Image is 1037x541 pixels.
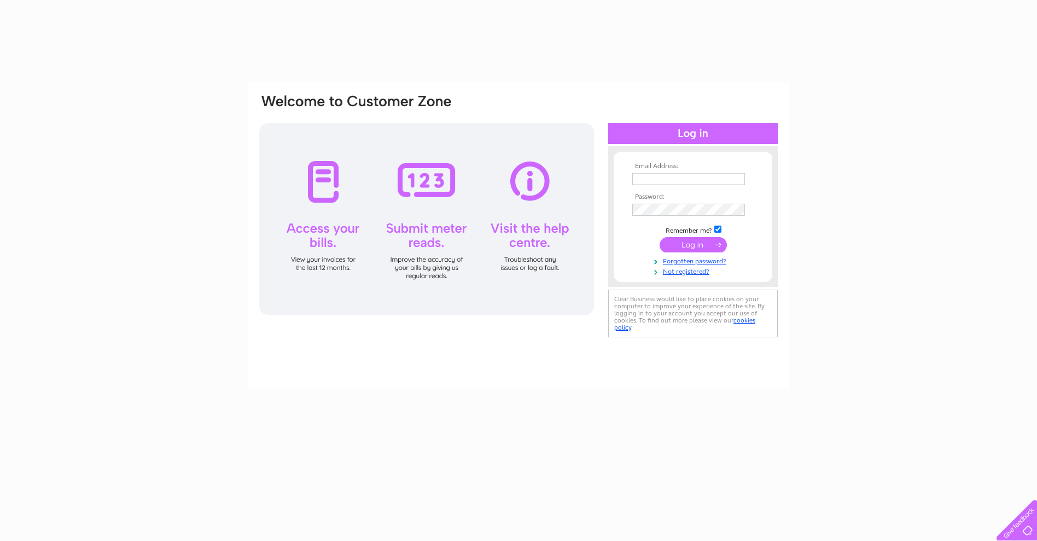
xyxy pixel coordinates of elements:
[632,266,756,276] a: Not registered?
[630,193,756,201] th: Password:
[630,163,756,170] th: Email Address:
[630,224,756,235] td: Remember me?
[614,316,755,331] a: cookies policy
[608,290,778,337] div: Clear Business would like to place cookies on your computer to improve your experience of the sit...
[660,237,727,252] input: Submit
[632,255,756,266] a: Forgotten password?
